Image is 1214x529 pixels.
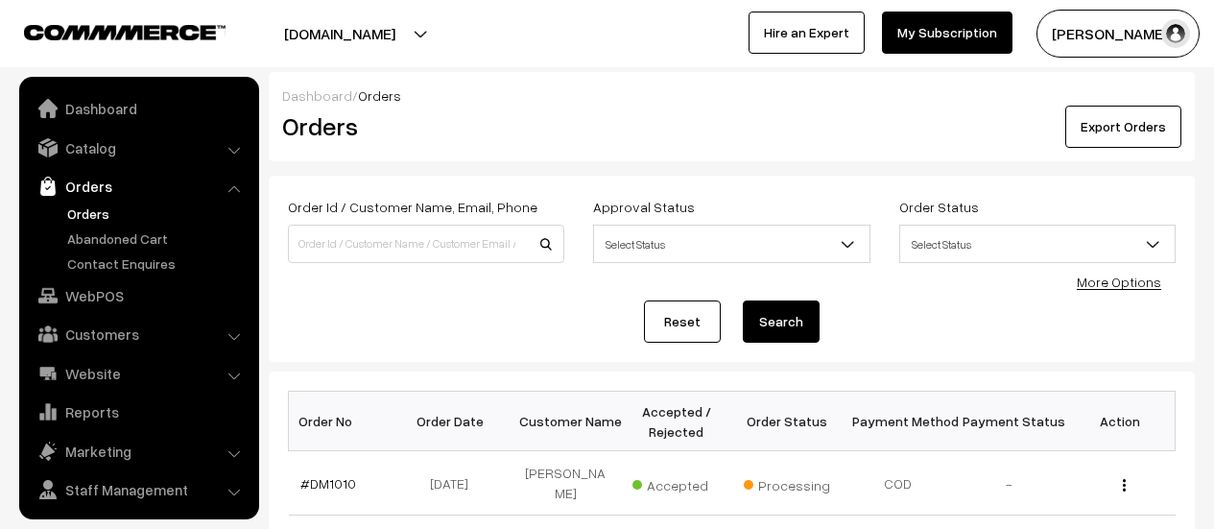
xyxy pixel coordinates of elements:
a: Hire an Expert [749,12,865,54]
a: #DM1010 [300,475,356,492]
a: Marketing [24,434,252,469]
input: Order Id / Customer Name / Customer Email / Customer Phone [288,225,564,263]
th: Payment Method [843,392,954,451]
a: Catalog [24,131,252,165]
a: More Options [1077,274,1161,290]
button: [PERSON_NAME] [1036,10,1200,58]
button: Search [743,301,820,343]
h2: Orders [282,111,562,141]
a: Reset [644,301,721,343]
img: user [1161,19,1190,48]
img: COMMMERCE [24,25,226,39]
th: Payment Status [954,392,1065,451]
td: [PERSON_NAME] [511,451,622,516]
button: Export Orders [1065,106,1181,148]
th: Action [1064,392,1176,451]
label: Order Status [899,197,979,217]
span: Select Status [593,225,869,263]
label: Approval Status [593,197,695,217]
th: Order No [289,392,400,451]
th: Order Status [732,392,844,451]
td: COD [843,451,954,516]
span: Select Status [900,228,1175,261]
td: - [954,451,1065,516]
a: WebPOS [24,278,252,313]
a: Website [24,356,252,391]
span: Select Status [899,225,1176,263]
a: Staff Management [24,472,252,507]
span: Processing [744,470,840,495]
a: Customers [24,317,252,351]
td: [DATE] [399,451,511,516]
img: Menu [1123,479,1126,492]
a: Dashboard [24,91,252,126]
a: Reports [24,395,252,429]
th: Order Date [399,392,511,451]
a: COMMMERCE [24,19,192,42]
label: Order Id / Customer Name, Email, Phone [288,197,537,217]
th: Customer Name [511,392,622,451]
a: Orders [62,204,252,224]
span: Select Status [594,228,869,261]
a: Abandoned Cart [62,228,252,249]
div: / [282,85,1181,106]
button: [DOMAIN_NAME] [217,10,463,58]
a: Dashboard [282,87,352,104]
a: My Subscription [882,12,1012,54]
th: Accepted / Rejected [621,392,732,451]
span: Accepted [632,470,728,495]
a: Contact Enquires [62,253,252,274]
a: Orders [24,169,252,204]
span: Orders [358,87,401,104]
